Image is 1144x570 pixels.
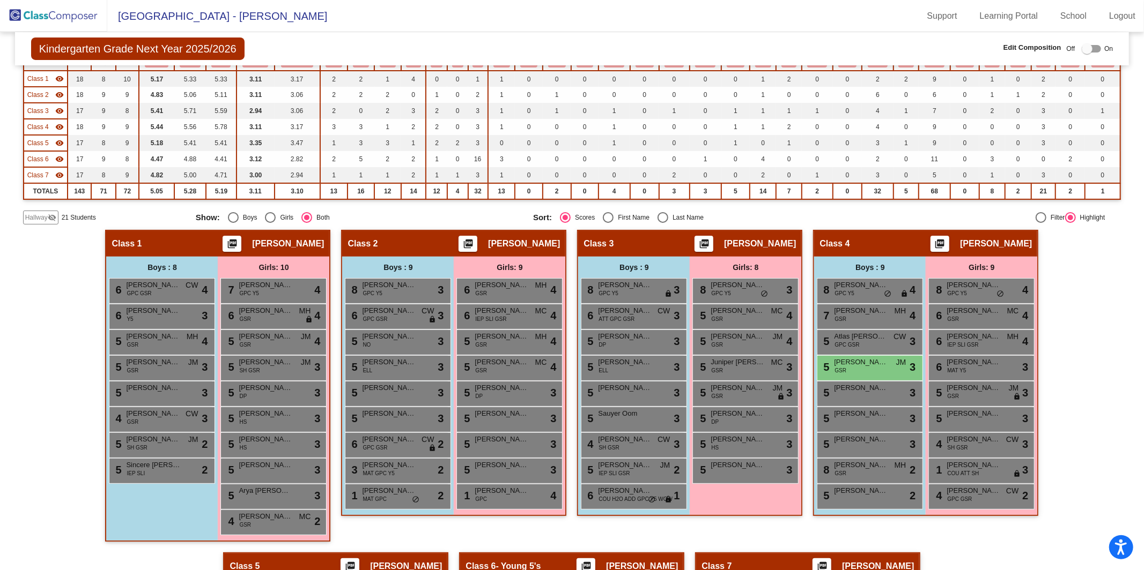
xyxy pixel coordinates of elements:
[27,90,49,100] span: Class 2
[659,167,690,183] td: 2
[275,87,320,103] td: 3.06
[659,103,690,119] td: 1
[919,87,950,103] td: 6
[630,103,659,119] td: 0
[721,119,750,135] td: 1
[206,151,237,167] td: 4.41
[447,151,468,167] td: 0
[116,151,139,167] td: 8
[750,87,776,103] td: 1
[630,87,659,103] td: 0
[24,119,68,135] td: Sarah Hodges - No Class Name
[690,135,721,151] td: 0
[543,151,571,167] td: 0
[543,135,571,151] td: 0
[488,167,515,183] td: 1
[571,151,599,167] td: 0
[320,135,348,151] td: 1
[979,71,1005,87] td: 1
[206,119,237,135] td: 5.78
[862,103,894,119] td: 4
[1085,151,1120,167] td: 0
[802,135,833,151] td: 0
[237,151,275,167] td: 3.12
[1056,167,1085,183] td: 0
[1005,119,1031,135] td: 0
[721,71,750,87] td: 0
[348,103,374,119] td: 0
[721,151,750,167] td: 0
[206,167,237,183] td: 4.71
[599,103,630,119] td: 1
[833,151,862,167] td: 0
[750,151,776,167] td: 4
[447,103,468,119] td: 0
[426,135,447,151] td: 2
[919,7,966,25] a: Support
[515,87,542,103] td: 0
[401,119,426,135] td: 2
[24,87,68,103] td: Ronni Sniegowski - No Class Name
[862,71,894,87] td: 2
[1005,167,1031,183] td: 0
[237,167,275,183] td: 3.00
[174,71,206,87] td: 5.33
[374,71,401,87] td: 1
[27,138,49,148] span: Class 5
[659,87,690,103] td: 0
[1085,119,1120,135] td: 0
[931,236,949,252] button: Print Students Details
[571,71,599,87] td: 0
[776,135,802,151] td: 1
[68,151,91,167] td: 17
[659,151,690,167] td: 0
[833,71,862,87] td: 0
[690,87,721,103] td: 0
[750,119,776,135] td: 1
[24,167,68,183] td: Lindsey Luce - No Class Name
[24,103,68,119] td: Alan Albrecht - No Class Name
[237,135,275,151] td: 3.35
[68,167,91,183] td: 17
[690,151,721,167] td: 1
[695,236,713,252] button: Print Students Details
[1031,119,1056,135] td: 3
[599,71,630,87] td: 0
[68,135,91,151] td: 17
[320,103,348,119] td: 2
[68,87,91,103] td: 18
[630,167,659,183] td: 0
[1056,135,1085,151] td: 0
[894,167,919,183] td: 0
[919,119,950,135] td: 9
[698,238,711,253] mat-icon: picture_as_pdf
[1031,151,1056,167] td: 0
[348,151,374,167] td: 5
[91,71,116,87] td: 8
[515,103,542,119] td: 0
[401,71,426,87] td: 4
[919,71,950,87] td: 9
[750,103,776,119] td: 1
[206,135,237,151] td: 5.41
[599,135,630,151] td: 1
[139,103,174,119] td: 5.41
[833,135,862,151] td: 0
[919,135,950,151] td: 9
[515,167,542,183] td: 0
[275,151,320,167] td: 2.82
[950,119,980,135] td: 0
[426,103,447,119] td: 2
[174,87,206,103] td: 5.06
[571,119,599,135] td: 0
[776,87,802,103] td: 0
[1031,87,1056,103] td: 2
[721,87,750,103] td: 0
[55,107,64,115] mat-icon: visibility
[971,7,1047,25] a: Learning Portal
[401,167,426,183] td: 2
[468,167,488,183] td: 3
[139,167,174,183] td: 4.82
[1056,87,1085,103] td: 0
[374,151,401,167] td: 2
